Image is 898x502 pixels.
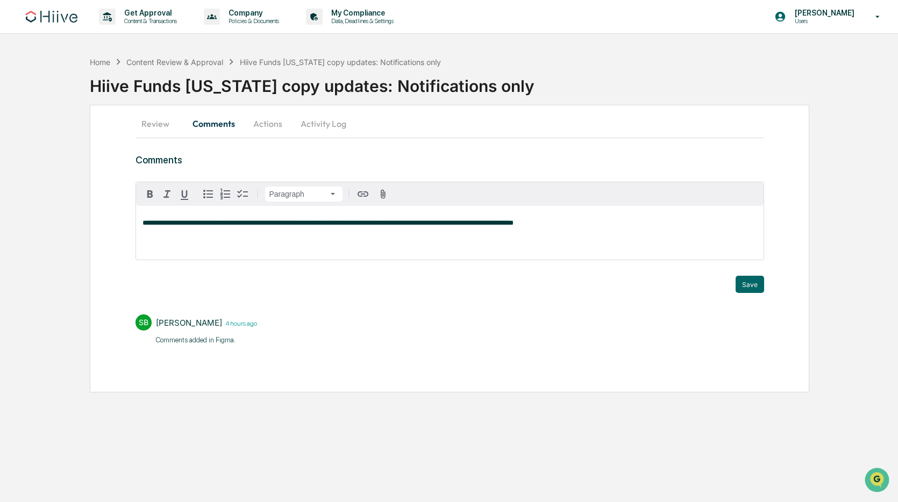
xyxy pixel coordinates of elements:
a: 🗄️Attestations [74,131,138,150]
span: Data Lookup [22,156,68,167]
button: Comments [184,111,244,137]
div: Hiive Funds [US_STATE] copy updates: Notifications only [240,58,441,67]
a: 🖐️Preclearance [6,131,74,150]
button: Bold [141,185,159,203]
p: My Compliance [323,9,399,17]
button: Save [736,276,764,293]
span: Attestations [89,135,133,146]
button: Italic [159,185,176,203]
p: Data, Deadlines & Settings [323,17,399,25]
button: Underline [176,185,193,203]
button: Start new chat [183,85,196,98]
p: How can we help? [11,23,196,40]
p: Policies & Documents [220,17,284,25]
div: Start new chat [37,82,176,93]
button: Block type [265,187,343,202]
div: 🔎 [11,157,19,166]
img: logo [26,11,77,23]
p: Company [220,9,284,17]
p: [PERSON_NAME] [786,9,860,17]
p: Content & Transactions [116,17,182,25]
a: Powered byPylon [76,182,130,190]
button: Attach files [374,187,393,202]
p: Users [786,17,860,25]
a: 🔎Data Lookup [6,152,72,171]
button: Review [136,111,184,137]
div: Hiive Funds [US_STATE] copy updates: Notifications only [90,68,898,96]
span: Preclearance [22,135,69,146]
div: [PERSON_NAME] [156,318,222,328]
button: Activity Log [292,111,355,137]
button: Actions [244,111,292,137]
p: Get Approval [116,9,182,17]
p: ​Comments added in Figma. [156,335,257,346]
h3: Comments [136,154,764,166]
img: 1746055101610-c473b297-6a78-478c-a979-82029cc54cd1 [11,82,30,102]
div: Home [90,58,110,67]
iframe: Open customer support [864,467,893,496]
div: 🗄️ [78,137,87,145]
div: secondary tabs example [136,111,764,137]
div: We're available if you need us! [37,93,136,102]
div: SB [136,314,152,331]
div: Content Review & Approval [126,58,223,67]
div: 🖐️ [11,137,19,145]
span: Pylon [107,182,130,190]
time: Friday, September 19, 2025 at 9:54:40 AM PDT [222,318,257,327]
